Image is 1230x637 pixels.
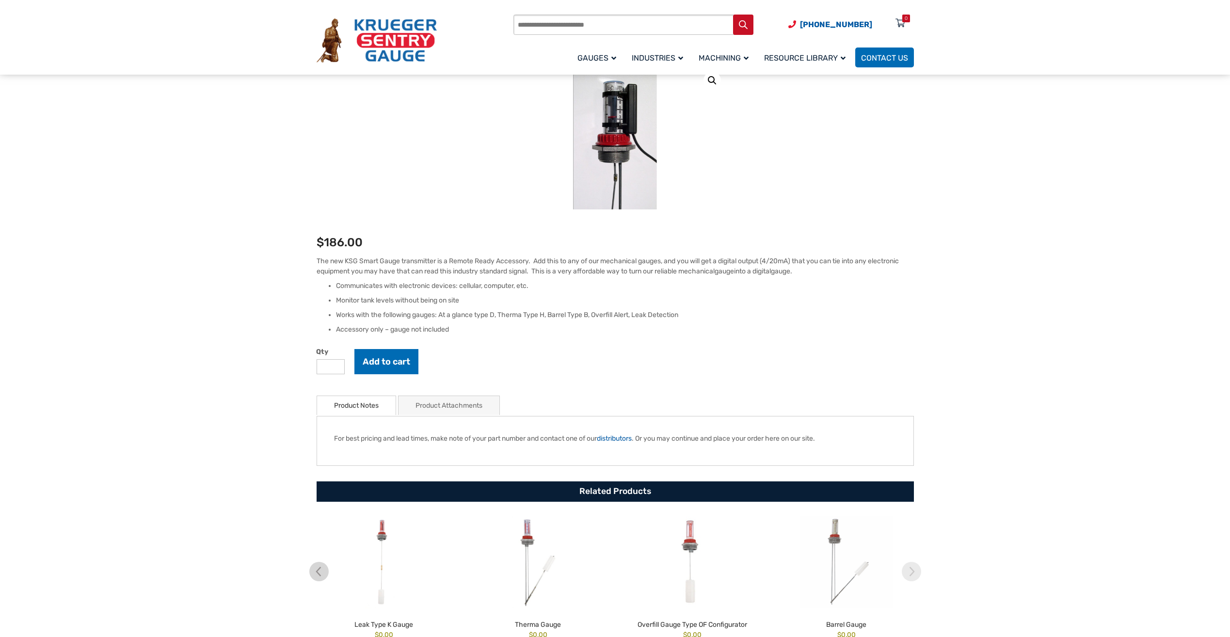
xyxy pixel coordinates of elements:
[788,18,872,31] a: Phone Number (920) 434-8860
[415,396,482,415] a: Product Attachments
[309,616,459,630] h2: Leak Type K Gauge
[317,236,363,249] bdi: 186.00
[764,53,846,63] span: Resource Library
[463,616,613,630] h2: Therma Gauge
[334,396,379,415] a: Product Notes
[902,562,921,581] img: chevron-right.svg
[334,433,896,444] p: For best pricing and lead times, make note of your part number and contact one of our . Or you ma...
[905,15,908,22] div: 0
[758,46,855,69] a: Resource Library
[336,325,914,334] li: Accessory only – gauge not included
[572,46,626,69] a: Gauges
[463,516,613,608] img: Therma Gauge
[597,434,632,443] a: distributors
[354,349,418,374] button: Add to cart
[618,516,767,608] img: Overfill Gauge Type OF Configurator
[317,359,345,374] input: Product quantity
[317,256,914,276] p: The new KSG Smart Gauge transmitter is a Remote Ready Accessory. Add this to any of our mechanica...
[855,48,914,67] a: Contact Us
[626,46,693,69] a: Industries
[317,18,437,63] img: Krueger Sentry Gauge
[309,516,459,608] img: Leak Detection Gauge
[715,267,734,275] span: gauge
[618,616,767,630] h2: Overfill Gauge Type OF Configurator
[317,236,324,249] span: $
[772,516,921,608] img: Barrel Gauge
[336,281,914,291] li: Communicates with electronic devices: cellular, computer, etc.
[336,296,914,305] li: Monitor tank levels without being on site
[632,53,683,63] span: Industries
[336,310,914,320] li: Works with the following gauges: At a glance type D, Therma Type H, Barrel Type B, Overfill Alert...
[693,46,758,69] a: Machining
[771,267,790,275] span: gauge
[861,53,908,63] span: Contact Us
[772,616,921,630] h2: Barrel Gauge
[309,562,329,581] img: chevron-left.svg
[699,53,749,63] span: Machining
[703,72,721,89] a: View full-screen image gallery
[317,481,914,502] h2: Related Products
[800,20,872,29] span: [PHONE_NUMBER]
[577,53,616,63] span: Gauges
